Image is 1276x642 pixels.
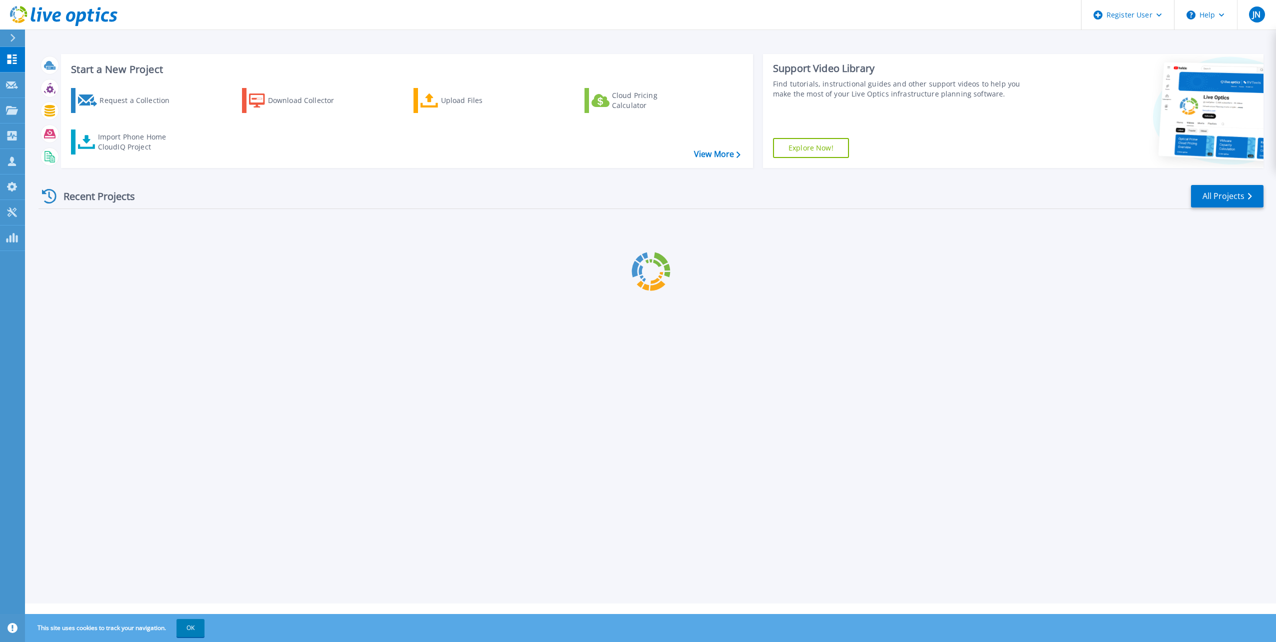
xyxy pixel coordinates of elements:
[27,619,204,637] span: This site uses cookies to track your navigation.
[38,184,148,208] div: Recent Projects
[242,88,353,113] a: Download Collector
[98,132,176,152] div: Import Phone Home CloudIQ Project
[99,90,179,110] div: Request a Collection
[413,88,525,113] a: Upload Files
[176,619,204,637] button: OK
[694,149,740,159] a: View More
[584,88,696,113] a: Cloud Pricing Calculator
[773,138,849,158] a: Explore Now!
[1252,10,1260,18] span: JN
[441,90,521,110] div: Upload Files
[268,90,348,110] div: Download Collector
[71,64,740,75] h3: Start a New Project
[773,62,1031,75] div: Support Video Library
[612,90,692,110] div: Cloud Pricing Calculator
[1191,185,1263,207] a: All Projects
[71,88,182,113] a: Request a Collection
[773,79,1031,99] div: Find tutorials, instructional guides and other support videos to help you make the most of your L...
